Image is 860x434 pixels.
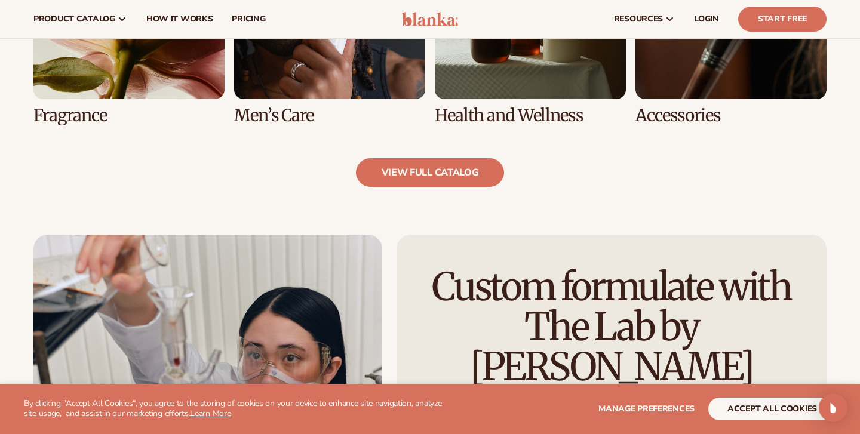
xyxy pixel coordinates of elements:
[232,14,265,24] span: pricing
[598,398,695,420] button: Manage preferences
[708,398,836,420] button: accept all cookies
[598,403,695,414] span: Manage preferences
[33,14,115,24] span: product catalog
[694,14,719,24] span: LOGIN
[430,267,793,387] h2: Custom formulate with The Lab by [PERSON_NAME]
[24,399,449,419] p: By clicking "Accept All Cookies", you agree to the storing of cookies on your device to enhance s...
[738,7,827,32] a: Start Free
[190,408,231,419] a: Learn More
[402,12,459,26] img: logo
[356,158,505,187] a: view full catalog
[819,393,847,422] div: Open Intercom Messenger
[614,14,663,24] span: resources
[146,14,213,24] span: How It Works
